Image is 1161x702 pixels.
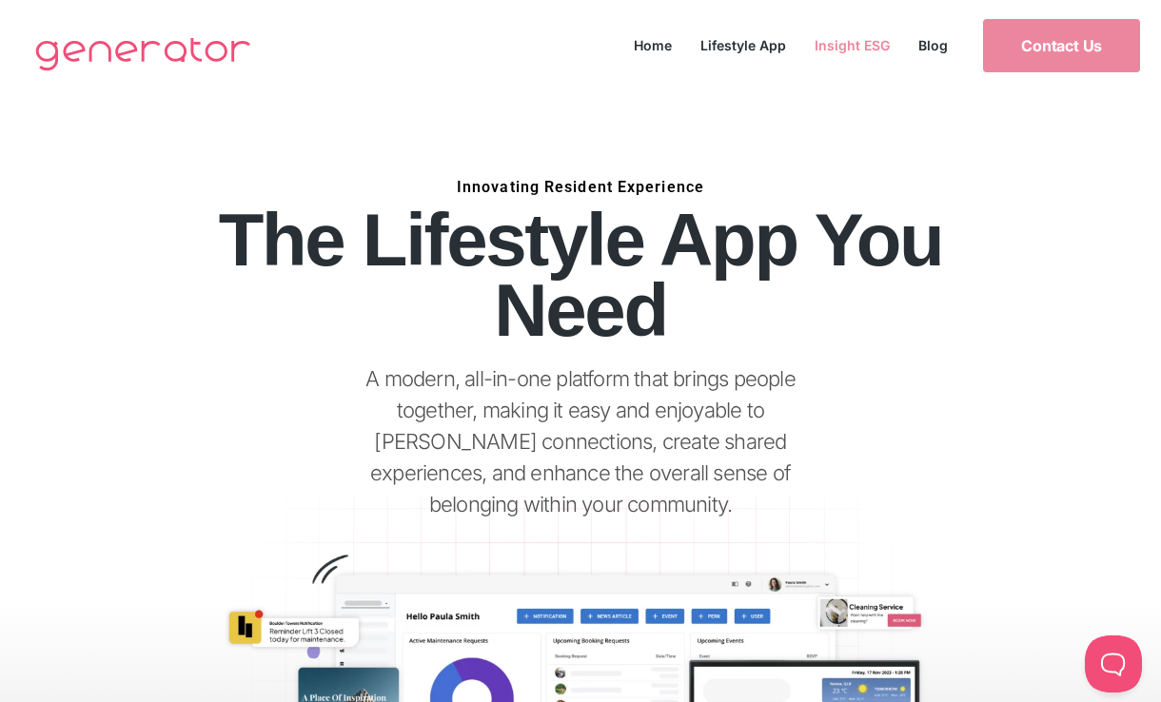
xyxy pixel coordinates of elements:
[620,32,686,58] a: Home
[126,205,1035,345] h1: The Lifestyle App You Need
[983,19,1140,72] a: Contact Us
[362,363,798,520] p: A modern, all-in-one platform that brings people together, making it easy and enjoyable to [PERSO...
[800,32,904,58] a: Insight ESG
[126,186,1035,187] h6: Innovating Resident Experience
[1021,38,1102,53] span: Contact Us
[686,32,800,58] a: Lifestyle App
[1085,635,1142,692] iframe: Toggle Customer Support
[620,32,962,58] nav: Menu
[904,32,962,58] a: Blog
